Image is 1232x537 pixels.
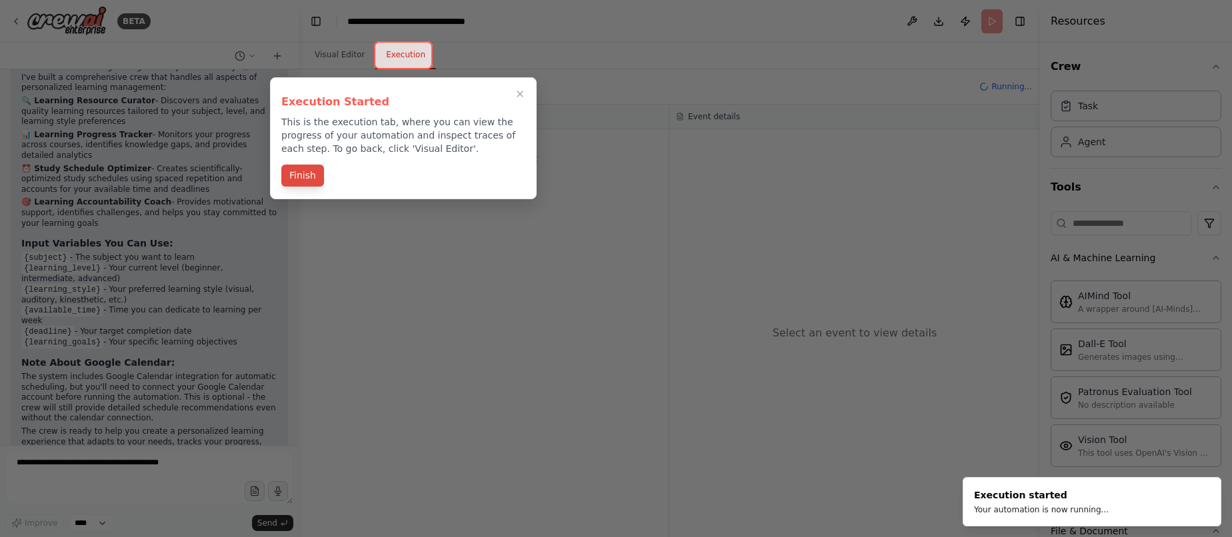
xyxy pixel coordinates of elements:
[281,115,525,155] p: This is the execution tab, where you can view the progress of your automation and inspect traces ...
[512,86,528,102] button: Close walkthrough
[974,504,1109,515] div: Your automation is now running...
[281,94,525,110] h3: Execution Started
[974,488,1109,502] div: Execution started
[281,165,324,187] button: Finish
[307,12,325,31] button: Hide left sidebar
